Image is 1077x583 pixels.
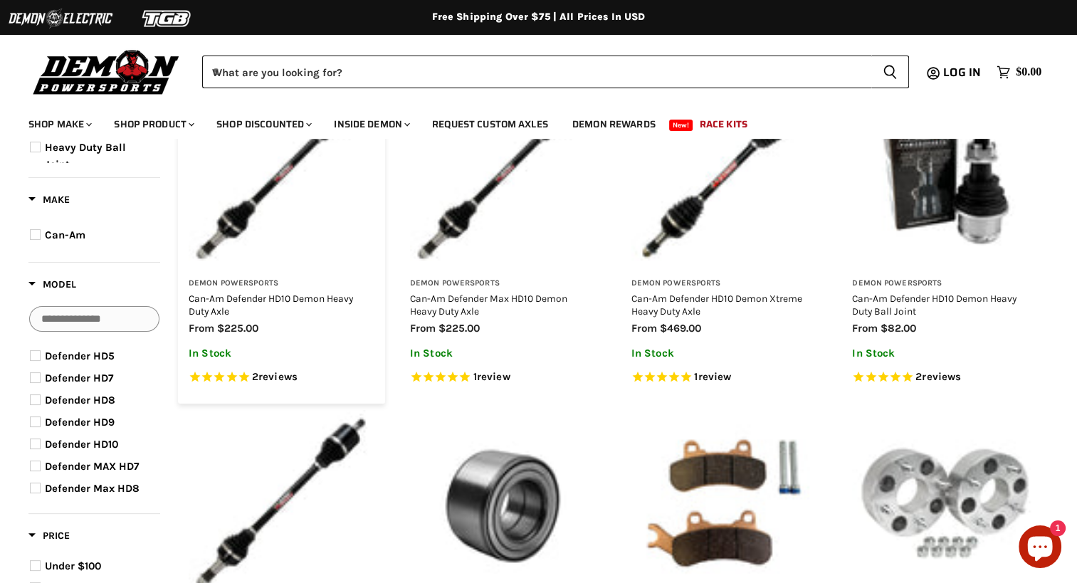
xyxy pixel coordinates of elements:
[410,322,436,335] span: from
[45,438,118,451] span: Defender HD10
[937,66,989,79] a: Log in
[206,110,320,139] a: Shop Discounted
[45,460,139,473] span: Defender MAX HD7
[103,110,203,139] a: Shop Product
[45,394,115,406] span: Defender HD8
[45,416,115,429] span: Defender HD9
[7,5,114,32] img: Demon Electric Logo 2
[28,530,70,542] span: Price
[410,278,596,289] h3: Demon Powersports
[631,293,802,317] a: Can-Am Defender HD10 Demon Xtreme Heavy Duty Axle
[1014,525,1066,572] inbox-online-store-chat: Shopify online store chat
[631,83,817,268] img: Can-Am Defender HD10 Demon Xtreme Heavy Duty Axle
[189,322,214,335] span: from
[189,278,374,289] h3: Demon Powersports
[189,347,374,359] p: In Stock
[45,229,85,241] span: Can-Am
[473,370,510,383] span: 1 reviews
[915,370,961,383] span: 2 reviews
[669,120,693,131] span: New!
[45,372,113,384] span: Defender HD7
[189,83,374,268] img: Can-Am Defender HD10 Demon Heavy Duty Axle
[871,56,909,88] button: Search
[189,293,353,317] a: Can-Am Defender HD10 Demon Heavy Duty Axle
[202,56,871,88] input: When autocomplete results are available use up and down arrows to review and enter to select
[29,306,159,332] input: Search Options
[631,370,817,385] span: Rated 5.0 out of 5 stars 1 reviews
[28,278,76,290] span: Model
[562,110,666,139] a: Demon Rewards
[438,322,480,335] span: $225.00
[689,110,758,139] a: Race Kits
[323,110,419,139] a: Inside Demon
[922,370,961,383] span: reviews
[852,370,1038,385] span: Rated 5.0 out of 5 stars 2 reviews
[1016,65,1041,79] span: $0.00
[252,370,298,383] span: 2 reviews
[45,350,115,362] span: Defender HD5
[694,370,731,383] span: 1 reviews
[631,278,817,289] h3: Demon Powersports
[989,62,1049,83] a: $0.00
[45,141,126,171] span: Heavy Duty Ball Joint
[28,278,76,295] button: Filter by Model
[410,83,596,268] img: Can-Am Defender Max HD10 Demon Heavy Duty Axle
[410,347,596,359] p: In Stock
[28,46,184,97] img: Demon Powersports
[410,293,567,317] a: Can-Am Defender Max HD10 Demon Heavy Duty Axle
[852,347,1038,359] p: In Stock
[698,370,731,383] span: review
[631,322,657,335] span: from
[852,322,878,335] span: from
[189,370,374,385] span: Rated 5.0 out of 5 stars 2 reviews
[45,482,140,495] span: Defender Max HD8
[852,83,1038,268] img: Can-Am Defender HD10 Demon Heavy Duty Ball Joint
[410,370,596,385] span: Rated 5.0 out of 5 stars 1 reviews
[852,278,1038,289] h3: Demon Powersports
[28,194,70,206] span: Make
[881,322,916,335] span: $82.00
[421,110,559,139] a: Request Custom Axles
[631,347,817,359] p: In Stock
[28,529,70,547] button: Filter by Price
[943,63,981,81] span: Log in
[18,104,1038,139] ul: Main menu
[258,370,298,383] span: reviews
[852,293,1016,317] a: Can-Am Defender HD10 Demon Heavy Duty Ball Joint
[202,56,909,88] form: Product
[660,322,701,335] span: $469.00
[114,5,221,32] img: TGB Logo 2
[28,193,70,211] button: Filter by Make
[45,560,101,572] span: Under $100
[477,370,510,383] span: review
[217,322,258,335] span: $225.00
[18,110,100,139] a: Shop Make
